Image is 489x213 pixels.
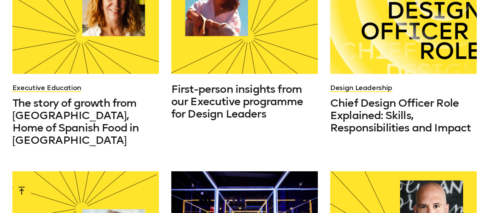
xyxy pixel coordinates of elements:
a: Executive Education [12,83,81,92]
span: The story of growth from [GEOGRAPHIC_DATA], Home of Spanish Food in [GEOGRAPHIC_DATA] [12,97,139,147]
a: First-person insights from our Executive programme for Design Leaders [171,83,318,120]
a: The story of growth from [GEOGRAPHIC_DATA], Home of Spanish Food in [GEOGRAPHIC_DATA] [12,97,159,147]
a: Design Leadership [330,83,392,92]
span: Chief Design Officer Role Explained: Skills, Responsibilities and Impact [330,97,471,134]
a: Chief Design Officer Role Explained: Skills, Responsibilities and Impact [330,97,477,134]
span: First-person insights from our Executive programme for Design Leaders [171,83,303,120]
